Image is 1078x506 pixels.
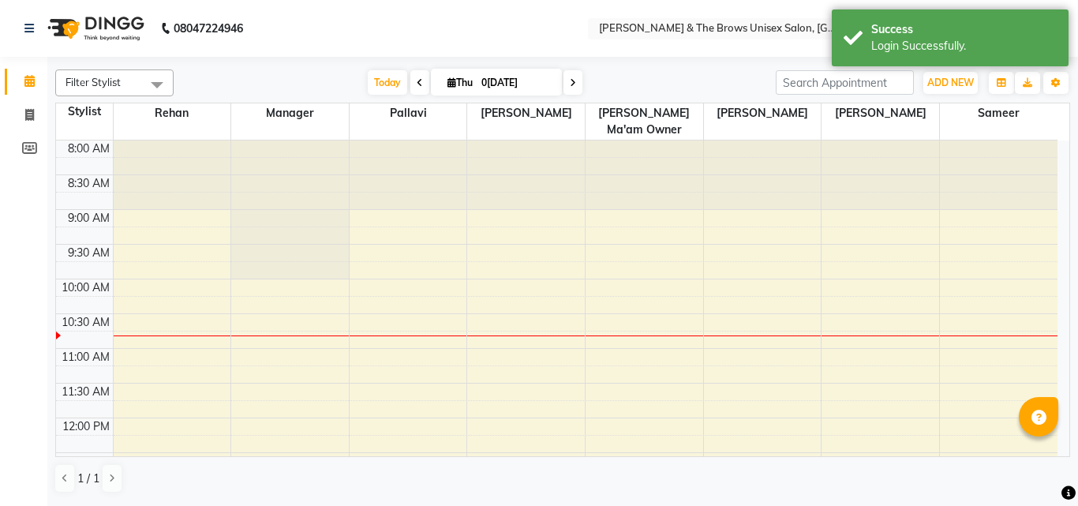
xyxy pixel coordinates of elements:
[444,77,477,88] span: Thu
[231,103,349,123] span: manager
[927,77,974,88] span: ADD NEW
[58,349,113,365] div: 11:00 AM
[65,141,113,157] div: 8:00 AM
[58,279,113,296] div: 10:00 AM
[368,70,407,95] span: Today
[923,72,978,94] button: ADD NEW
[704,103,822,123] span: [PERSON_NAME]
[59,453,113,470] div: 12:30 PM
[58,314,113,331] div: 10:30 AM
[40,6,148,51] img: logo
[65,245,113,261] div: 9:30 AM
[477,71,556,95] input: 2025-09-04
[467,103,585,123] span: [PERSON_NAME]
[66,76,121,88] span: Filter Stylist
[871,38,1057,54] div: Login Successfully.
[586,103,703,140] span: [PERSON_NAME] ma'am owner
[65,210,113,227] div: 9:00 AM
[871,21,1057,38] div: Success
[56,103,113,120] div: Stylist
[350,103,467,123] span: Pallavi
[822,103,939,123] span: [PERSON_NAME]
[940,103,1057,123] span: Sameer
[58,384,113,400] div: 11:30 AM
[174,6,243,51] b: 08047224946
[114,103,231,123] span: Rehan
[77,470,99,487] span: 1 / 1
[776,70,914,95] input: Search Appointment
[59,418,113,435] div: 12:00 PM
[65,175,113,192] div: 8:30 AM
